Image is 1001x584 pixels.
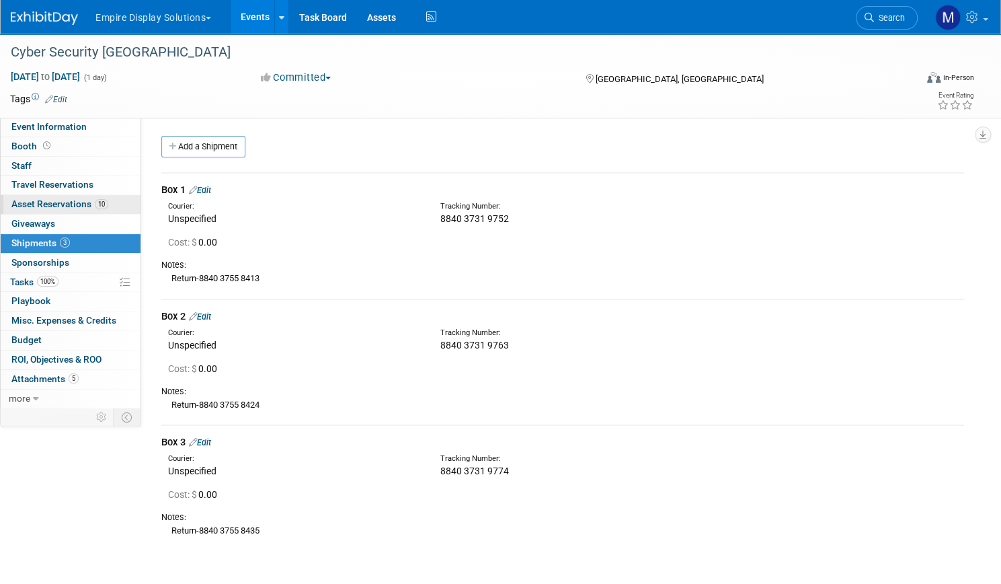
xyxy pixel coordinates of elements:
span: Sponsorships [11,257,69,268]
div: Return-8840 3755 8424 [161,398,964,412]
span: [DATE] [DATE] [10,71,81,83]
span: 8840 3731 9774 [440,466,509,476]
a: Travel Reservations [1,176,141,194]
div: Tracking Number: [440,328,760,338]
span: Cost: $ [168,363,198,374]
span: Giveaways [11,218,55,229]
span: (1 day) [83,73,107,82]
span: 100% [37,277,58,287]
div: Courier: [168,201,420,212]
span: 0.00 [168,489,223,500]
a: Edit [189,185,211,195]
img: Format-Inperson.png [927,72,940,83]
a: Event Information [1,118,141,137]
span: Shipments [11,238,70,248]
a: ROI, Objectives & ROO [1,351,141,369]
span: 0.00 [168,237,223,248]
td: Toggle Event Tabs [114,408,141,426]
div: Unspecified [168,464,420,478]
a: Asset Reservations10 [1,195,141,214]
span: 10 [95,199,108,209]
span: Cost: $ [168,237,198,248]
span: more [9,393,30,404]
span: 0.00 [168,363,223,374]
a: Edit [189,312,211,322]
img: Matt h [935,5,961,30]
div: Event Format [830,70,974,90]
div: Return-8840 3755 8435 [161,523,964,538]
a: Edit [189,437,211,447]
div: Box 2 [161,309,964,324]
div: Unspecified [168,212,420,225]
div: Event Rating [937,92,973,99]
a: Tasks100% [1,273,141,292]
td: Tags [10,92,67,106]
div: Notes: [161,259,964,271]
span: Playbook [11,295,50,306]
a: Search [856,6,918,30]
a: Giveaways [1,215,141,233]
div: Notes: [161,511,964,523]
div: Courier: [168,453,420,464]
span: Travel Reservations [11,179,93,190]
div: Courier: [168,328,420,338]
span: Booth [11,141,53,151]
span: Search [874,13,905,23]
div: In-Person [943,73,974,83]
a: Misc. Expenses & Credits [1,312,141,330]
a: Playbook [1,292,141,311]
a: Shipments3 [1,234,141,253]
a: Budget [1,331,141,350]
span: [GEOGRAPHIC_DATA], [GEOGRAPHIC_DATA] [596,74,764,84]
span: 8840 3731 9752 [440,213,509,224]
span: ROI, Objectives & ROO [11,354,102,365]
span: Attachments [11,373,79,384]
a: Sponsorships [1,254,141,272]
a: Attachments5 [1,370,141,389]
div: Cyber Security [GEOGRAPHIC_DATA] [6,40,892,65]
span: 3 [60,238,70,248]
span: Cost: $ [168,489,198,500]
div: Tracking Number: [440,453,760,464]
a: Staff [1,157,141,176]
span: 8840 3731 9763 [440,340,509,351]
span: Misc. Expenses & Credits [11,315,116,326]
button: Committed [256,71,336,85]
div: Return-8840 3755 8413 [161,271,964,285]
span: Tasks [10,277,58,287]
span: Staff [11,160,32,171]
span: to [39,71,52,82]
a: more [1,390,141,408]
td: Personalize Event Tab Strip [90,408,114,426]
img: ExhibitDay [11,11,78,25]
a: Add a Shipment [161,136,245,157]
span: Asset Reservations [11,198,108,209]
span: Event Information [11,121,87,132]
a: Edit [45,95,67,104]
div: Box 3 [161,435,964,449]
span: Booth not reserved yet [40,141,53,151]
div: Unspecified [168,338,420,352]
div: Notes: [161,386,964,398]
a: Booth [1,137,141,156]
div: Box 1 [161,183,964,197]
div: Tracking Number: [440,201,760,212]
span: 5 [69,373,79,384]
span: Budget [11,334,42,345]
